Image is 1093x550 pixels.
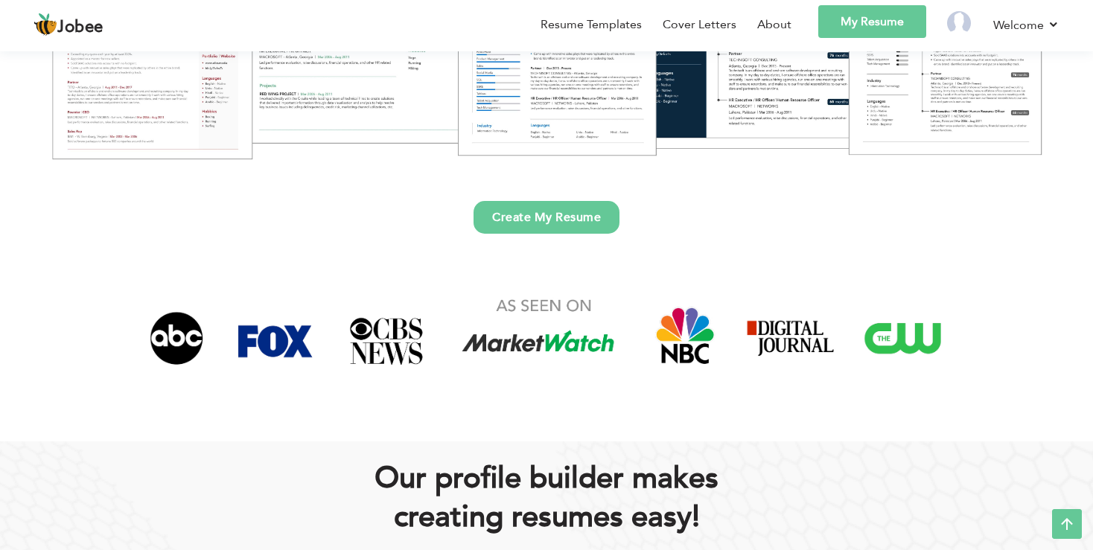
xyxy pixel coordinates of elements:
[57,19,103,36] span: Jobee
[474,201,619,234] a: Create My Resume
[541,16,642,33] a: Resume Templates
[947,11,971,35] img: Profile Img
[818,5,926,38] a: My Resume
[144,459,949,537] h2: Our proﬁle builder makes creating resumes easy!
[757,16,791,33] a: About
[663,16,736,33] a: Cover Letters
[993,16,1059,34] a: Welcome
[34,13,57,36] img: jobee.io
[34,13,103,36] a: Jobee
